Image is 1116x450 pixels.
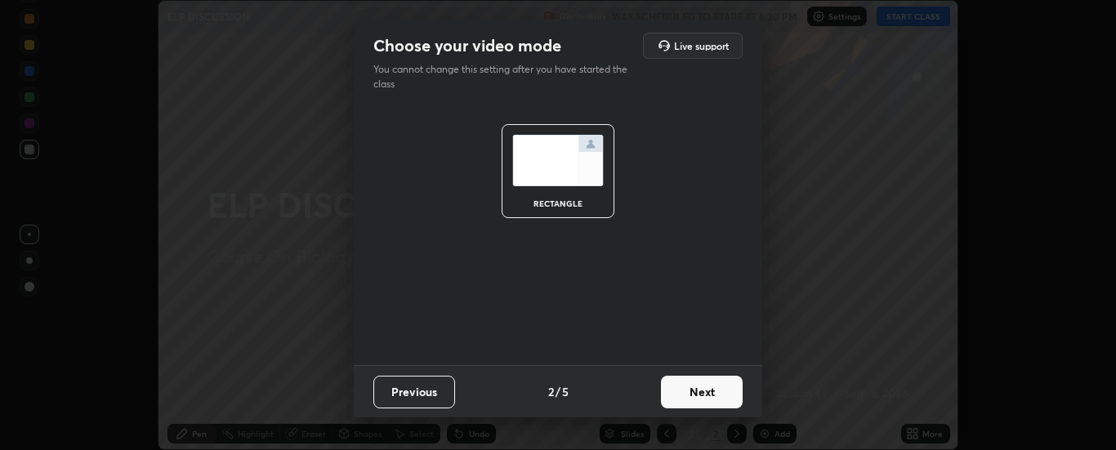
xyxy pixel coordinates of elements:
[548,383,554,400] h4: 2
[373,376,455,408] button: Previous
[373,62,638,91] p: You cannot change this setting after you have started the class
[556,383,560,400] h4: /
[512,135,604,186] img: normalScreenIcon.ae25ed63.svg
[373,35,561,56] h2: Choose your video mode
[562,383,569,400] h4: 5
[525,199,591,207] div: rectangle
[661,376,743,408] button: Next
[674,41,729,51] h5: Live support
